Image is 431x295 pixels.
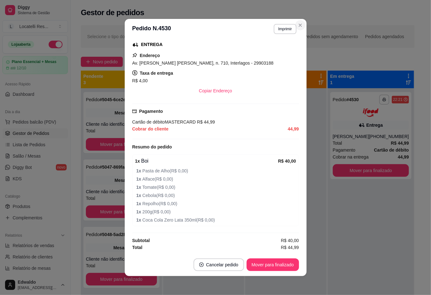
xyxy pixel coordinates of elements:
[136,192,296,199] span: Cebola ( R$ 0,00 )
[196,119,215,124] span: R$ 44,99
[136,176,296,182] span: Alface ( R$ 0,00 )
[136,185,142,190] strong: 1 x
[274,24,296,34] button: Imprimir
[136,200,296,207] span: Repolho ( R$ 0,00 )
[281,244,299,251] span: R$ 44,99
[132,238,150,243] strong: Subtotal
[132,53,137,58] span: pushpin
[132,109,137,113] span: credit-card
[140,53,160,58] strong: Endereço
[136,167,296,174] span: Pasta de Alho ( R$ 0,00 )
[136,193,142,198] strong: 1 x
[136,201,142,206] strong: 1 x
[136,209,142,214] strong: 1 x
[288,126,299,131] strong: 44,99
[136,176,142,182] strong: 1 x
[135,159,140,164] strong: 1 x
[136,217,296,223] span: Coca Cola Zero Lata 350ml ( R$ 0,00 )
[136,184,296,191] span: Tomate ( R$ 0,00 )
[136,208,296,215] span: 200g ( R$ 0,00 )
[199,263,204,267] span: close-circle
[132,245,142,250] strong: Total
[136,217,142,223] strong: 1 x
[194,258,244,271] button: close-circleCancelar pedido
[295,20,305,30] button: Close
[132,144,172,149] strong: Resumo do pedido
[141,41,163,48] div: ENTREGA
[194,84,237,97] button: Copiar Endereço
[135,157,278,165] div: Boi
[132,61,274,66] span: Av. [PERSON_NAME] [PERSON_NAME], n. 710, Interlagos - 29903188
[247,258,299,271] button: Mover para finalizado
[281,237,299,244] span: R$ 40,00
[132,78,148,83] span: R$ 4,00
[132,119,196,124] span: Cartão de débito MASTERCARD
[140,71,173,76] strong: Taxa de entrega
[132,125,169,132] span: Cobrar do cliente
[139,109,163,114] strong: Pagamento
[132,24,171,34] h3: Pedido N. 4530
[278,159,296,164] strong: R$ 40,00
[136,168,142,173] strong: 1 x
[132,70,137,75] span: dollar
